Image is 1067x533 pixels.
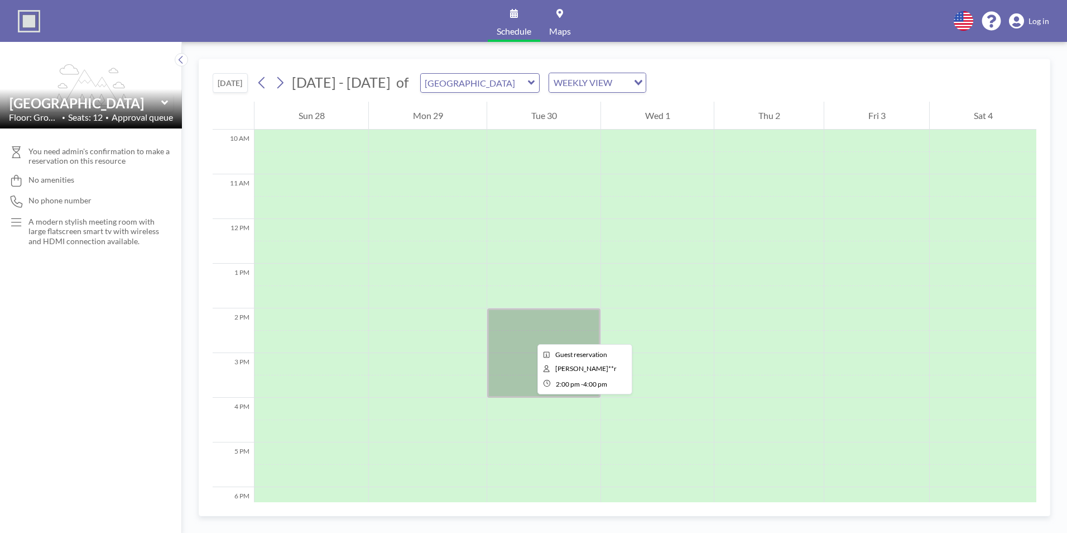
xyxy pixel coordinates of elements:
div: Thu 2 [714,102,824,130]
span: - [581,380,583,388]
div: Search for option [549,73,646,92]
div: Tue 30 [487,102,600,130]
div: 4 PM [213,398,254,442]
div: Sun 28 [254,102,368,130]
span: of [396,74,408,91]
p: A modern stylish meeting room with large flatscreen smart tv with wireless and HDMI connection av... [28,217,160,246]
img: organization-logo [18,10,40,32]
span: Log in [1028,16,1049,26]
input: Search for option [616,75,627,90]
span: [DATE] - [DATE] [292,74,391,91]
button: [DATE] [213,73,248,93]
span: • [62,114,65,121]
input: Vista Meeting Room [421,74,528,92]
div: 1 PM [213,264,254,308]
span: No amenities [28,175,74,185]
div: 3 PM [213,353,254,398]
span: WEEKLY VIEW [551,75,614,90]
span: 4:00 PM [583,380,607,388]
span: No phone number [28,196,92,206]
span: • [105,114,109,121]
div: 5 PM [213,442,254,487]
div: 2 PM [213,308,254,353]
div: 11 AM [213,174,254,219]
span: You need admin's confirmation to make a reservation on this resource [28,146,173,166]
span: Guest reservation [555,350,607,359]
span: Seats: 12 [68,112,103,123]
span: 2:00 PM [556,380,580,388]
span: Approval queue [112,112,173,123]
input: Vista Meeting Room [9,95,161,111]
span: Maps [549,27,571,36]
span: Schedule [497,27,531,36]
div: 10 AM [213,130,254,174]
span: Floor: Ground Fl... [9,112,59,123]
div: 6 PM [213,487,254,532]
div: Wed 1 [601,102,714,130]
div: Mon 29 [369,102,487,130]
span: Maryjane M**r [555,364,617,373]
a: Log in [1009,13,1049,29]
div: Fri 3 [824,102,929,130]
div: 12 PM [213,219,254,264]
div: Sat 4 [930,102,1036,130]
